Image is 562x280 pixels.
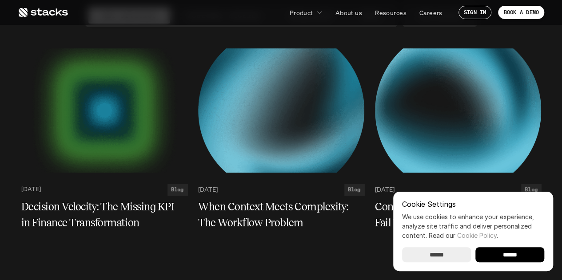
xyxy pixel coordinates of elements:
[375,8,407,17] p: Resources
[375,184,541,195] a: [DATE]Blog
[21,185,41,193] p: [DATE]
[503,9,539,16] p: BOOK A DEMO
[458,6,492,19] a: SIGN IN
[171,186,184,193] h2: Blog
[402,212,544,240] p: We use cookies to enhance your experience, analyze site traffic and deliver personalized content.
[198,184,364,195] a: [DATE]Blog
[290,8,313,17] p: Product
[335,8,362,17] p: About us
[414,4,448,20] a: Careers
[21,199,177,231] h5: Decision Velocity: The Missing KPI in Finance Transformation
[375,199,541,231] a: Context Is King: Why AI Agents Fail Without It
[133,40,171,47] a: Privacy Policy
[21,199,187,231] a: Decision Velocity: The Missing KPI in Finance Transformation
[498,6,544,19] a: BOOK A DEMO
[429,232,498,239] span: Read our .
[198,185,218,193] p: [DATE]
[419,8,442,17] p: Careers
[375,185,395,193] p: [DATE]
[370,4,412,20] a: Resources
[402,201,544,208] p: Cookie Settings
[457,232,497,239] a: Cookie Policy
[198,199,354,231] h5: When Context Meets Complexity: The Workflow Problem
[375,199,530,231] h5: Context Is King: Why AI Agents Fail Without It
[330,4,367,20] a: About us
[464,9,486,16] p: SIGN IN
[525,186,538,193] h2: Blog
[348,186,361,193] h2: Blog
[198,199,364,231] a: When Context Meets Complexity: The Workflow Problem
[21,184,187,195] a: [DATE]Blog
